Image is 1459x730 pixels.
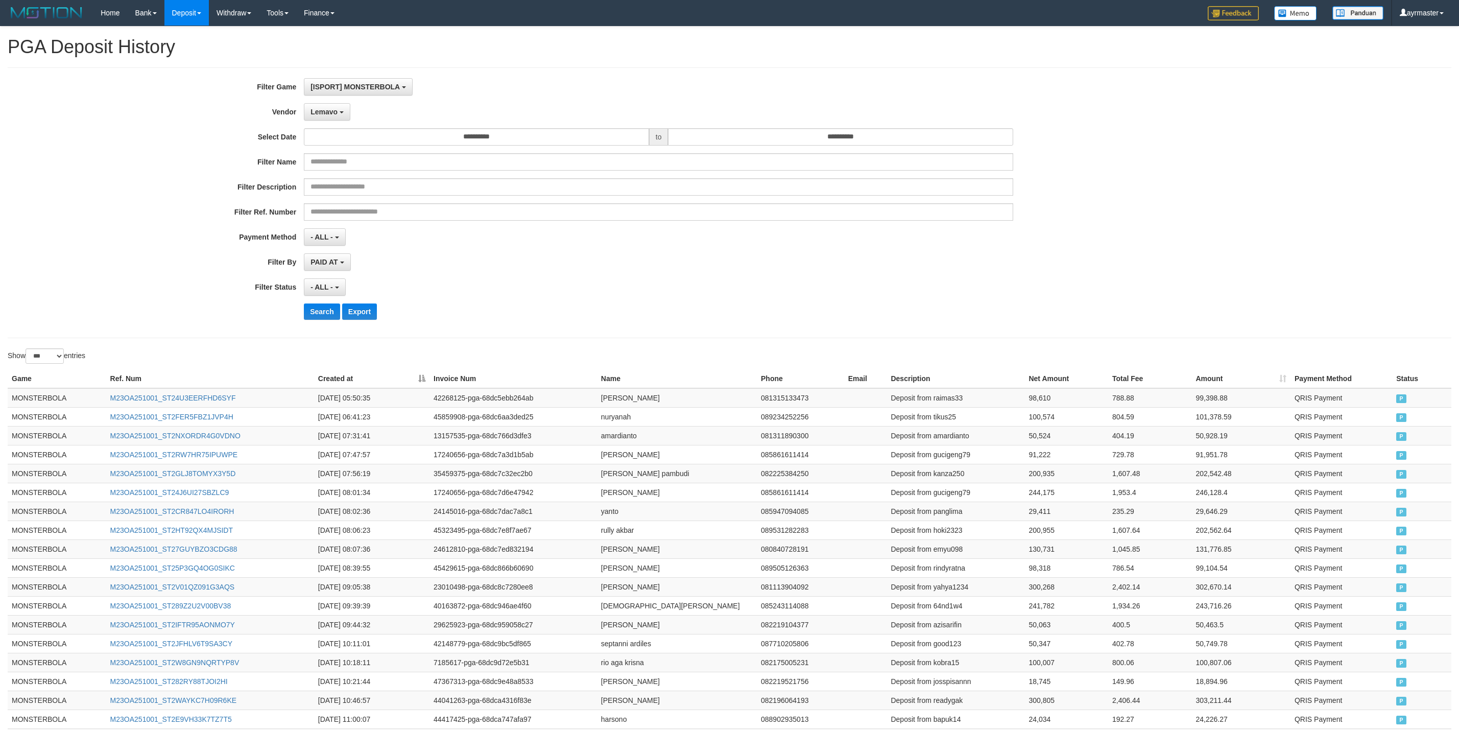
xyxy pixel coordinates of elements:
td: [PERSON_NAME] [597,672,757,691]
span: PAID [1396,546,1406,554]
a: M23OA251001_ST2HT92QX4MJSIDT [110,526,233,534]
td: Deposit from rindyratna [887,558,1024,577]
td: [PERSON_NAME] [597,558,757,577]
td: [DATE] 08:02:36 [314,502,429,521]
a: M23OA251001_ST2JFHLV6T9SA3CY [110,640,232,648]
td: 081315133473 [757,388,844,408]
td: [DATE] 10:18:11 [314,653,429,672]
td: 200,955 [1024,521,1108,539]
a: M23OA251001_ST289Z2U2V00BV38 [110,602,231,610]
td: 24,034 [1024,710,1108,728]
td: [DATE] 07:31:41 [314,426,429,445]
td: 50,063 [1024,615,1108,634]
td: amardianto [597,426,757,445]
a: M23OA251001_ST2GLJ8TOMYX3Y5D [110,469,236,478]
td: 804.59 [1108,407,1192,426]
td: 91,222 [1024,445,1108,464]
td: QRIS Payment [1290,464,1392,483]
span: PAID [1396,413,1406,422]
td: Deposit from raimas33 [887,388,1024,408]
span: PAID [1396,716,1406,724]
span: Lemavo [310,108,338,116]
td: Deposit from readygak [887,691,1024,710]
td: 082175005231 [757,653,844,672]
td: 088902935013 [757,710,844,728]
td: [DATE] 09:39:39 [314,596,429,615]
td: QRIS Payment [1290,388,1392,408]
td: [DATE] 09:44:32 [314,615,429,634]
span: PAID [1396,678,1406,687]
td: MONSTERBOLA [8,634,106,653]
td: 089505126363 [757,558,844,577]
td: 18,894.96 [1191,672,1290,691]
td: [PERSON_NAME] [597,539,757,558]
img: MOTION_logo.png [8,5,85,20]
td: [DATE] 10:46:57 [314,691,429,710]
td: 2,402.14 [1108,577,1192,596]
td: 40163872-pga-68dc946ae4f60 [429,596,597,615]
td: MONSTERBOLA [8,710,106,728]
td: [DATE] 08:07:36 [314,539,429,558]
th: Ref. Num [106,369,314,388]
td: 29,646.29 [1191,502,1290,521]
td: 303,211.44 [1191,691,1290,710]
td: 729.78 [1108,445,1192,464]
span: PAID [1396,583,1406,592]
td: 087710205806 [757,634,844,653]
td: 99,104.54 [1191,558,1290,577]
td: 788.88 [1108,388,1192,408]
img: panduan.png [1332,6,1383,20]
td: 400.5 [1108,615,1192,634]
td: QRIS Payment [1290,710,1392,728]
td: MONSTERBOLA [8,596,106,615]
span: PAID [1396,564,1406,573]
td: MONSTERBOLA [8,483,106,502]
td: QRIS Payment [1290,483,1392,502]
td: QRIS Payment [1290,539,1392,558]
img: Button%20Memo.svg [1274,6,1317,20]
td: nuryanah [597,407,757,426]
td: Deposit from gucigeng79 [887,483,1024,502]
td: [PERSON_NAME] [597,388,757,408]
td: MONSTERBOLA [8,691,106,710]
td: MONSTERBOLA [8,407,106,426]
td: 080840728191 [757,539,844,558]
span: PAID [1396,451,1406,460]
span: [ISPORT] MONSTERBOLA [310,83,399,91]
td: [DATE] 10:21:44 [314,672,429,691]
td: 45859908-pga-68dc6aa3ded25 [429,407,597,426]
td: QRIS Payment [1290,426,1392,445]
td: MONSTERBOLA [8,502,106,521]
td: 44417425-pga-68dca747afa97 [429,710,597,728]
td: 085243114088 [757,596,844,615]
td: MONSTERBOLA [8,539,106,558]
td: 081311890300 [757,426,844,445]
td: 089531282283 [757,521,844,539]
span: - ALL - [310,233,333,241]
td: 149.96 [1108,672,1192,691]
td: 089234252256 [757,407,844,426]
td: yanto [597,502,757,521]
td: [DATE] 09:05:38 [314,577,429,596]
td: 42148779-pga-68dc9bc5df865 [429,634,597,653]
td: [DEMOGRAPHIC_DATA][PERSON_NAME] [597,596,757,615]
td: 302,670.14 [1191,577,1290,596]
th: Description [887,369,1024,388]
th: Payment Method [1290,369,1392,388]
th: Created at: activate to sort column descending [314,369,429,388]
td: [DATE] 07:56:19 [314,464,429,483]
td: rully akbar [597,521,757,539]
td: [DATE] 05:50:35 [314,388,429,408]
td: QRIS Payment [1290,558,1392,577]
td: 35459375-pga-68dc7c32ec2b0 [429,464,597,483]
a: M23OA251001_ST24J6UI27SBZLC9 [110,488,229,497]
label: Show entries [8,348,85,364]
td: 1,607.64 [1108,521,1192,539]
td: MONSTERBOLA [8,653,106,672]
span: PAID [1396,508,1406,516]
td: 29,411 [1024,502,1108,521]
td: 23010498-pga-68dc8c7280ee8 [429,577,597,596]
td: rio aga krisna [597,653,757,672]
td: [PERSON_NAME] [597,691,757,710]
span: PAID [1396,432,1406,441]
